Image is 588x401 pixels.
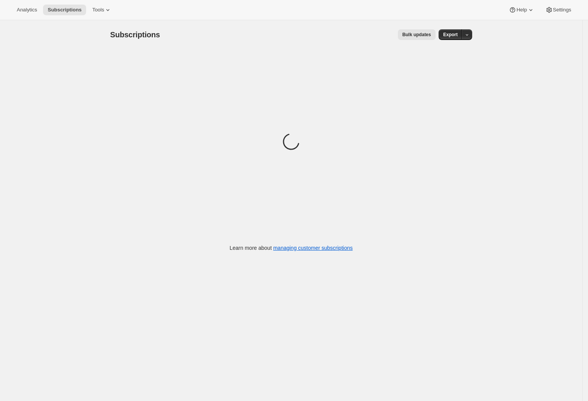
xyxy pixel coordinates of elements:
button: Subscriptions [43,5,86,15]
span: Settings [553,7,571,13]
button: Help [504,5,539,15]
button: Analytics [12,5,42,15]
span: Export [443,32,458,38]
span: Subscriptions [48,7,82,13]
span: Analytics [17,7,37,13]
span: Help [516,7,527,13]
button: Settings [541,5,576,15]
span: Tools [92,7,104,13]
span: Subscriptions [110,30,160,39]
p: Learn more about [230,244,353,252]
button: Export [439,29,462,40]
span: Bulk updates [402,32,431,38]
button: Tools [88,5,116,15]
a: managing customer subscriptions [273,245,353,251]
button: Bulk updates [398,29,436,40]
